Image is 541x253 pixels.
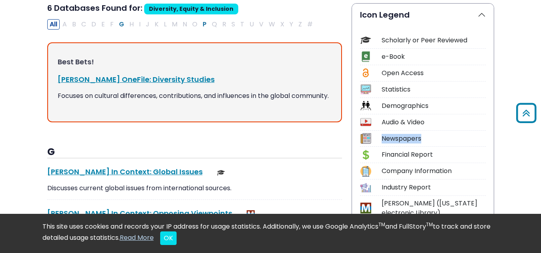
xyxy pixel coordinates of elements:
p: Discusses current global issues from international sources. [47,183,342,193]
a: Back to Top [513,106,539,120]
div: Financial Report [382,150,486,159]
a: [PERSON_NAME] In Context: Opposing Viewpoints [47,208,232,218]
div: Company Information [382,166,486,176]
div: Statistics [382,85,486,94]
img: Icon Financial Report [360,149,371,160]
img: Icon Demographics [360,100,371,111]
div: Newspapers [382,134,486,143]
img: Icon Scholarly or Peer Reviewed [360,35,371,46]
h3: G [47,146,342,158]
div: Scholarly or Peer Reviewed [382,36,486,45]
button: Close [160,231,177,245]
div: This site uses cookies and records your IP address for usage statistics. Additionally, we use Goo... [42,222,499,245]
img: Icon Company Information [360,166,371,177]
div: Open Access [382,68,486,78]
img: Icon MeL (Michigan electronic Library) [360,203,371,213]
img: MeL (Michigan electronic Library) [247,210,255,218]
button: Filter Results G [117,19,127,30]
img: Icon Industry Report [360,182,371,193]
div: [PERSON_NAME] ([US_STATE] electronic Library) [382,199,486,218]
a: [PERSON_NAME] OneFile: Diversity Studies [58,74,215,84]
a: Read More [120,233,154,242]
img: Icon Open Access [361,68,371,78]
div: e-Book [382,52,486,62]
img: Icon e-Book [360,51,371,62]
sup: TM [426,221,433,228]
img: Icon Newspapers [360,133,371,144]
div: Demographics [382,101,486,111]
a: [PERSON_NAME] In Context: Global Issues [47,167,203,177]
button: Icon Legend [352,4,494,26]
div: Alpha-list to filter by first letter of database name [47,19,316,28]
span: 6 Databases Found for: [47,2,143,14]
img: Scholarly or Peer Reviewed [217,169,225,177]
span: Diversity, Equity & Inclusion [144,4,238,14]
div: Industry Report [382,183,486,192]
h3: Best Bets! [58,58,332,66]
img: Icon Audio & Video [360,117,371,127]
sup: TM [378,221,385,228]
button: All [47,19,60,30]
button: Filter Results P [200,19,209,30]
div: Audio & Video [382,118,486,127]
p: Focuses on cultural differences, contributions, and influences in the global community. [58,91,332,101]
img: Icon Statistics [360,84,371,95]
